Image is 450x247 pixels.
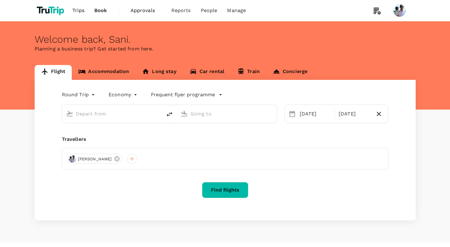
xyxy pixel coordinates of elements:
[272,113,274,114] button: Open
[191,109,264,119] input: Going to
[266,65,314,80] a: Concierge
[297,108,333,120] div: [DATE]
[231,65,266,80] a: Train
[35,65,72,80] a: Flight
[202,182,248,198] button: Find flights
[74,156,116,162] span: [PERSON_NAME]
[151,91,215,98] p: Frequent flyer programme
[158,113,159,114] button: Open
[69,155,76,162] img: avatar-6695f0dd85a4d.png
[336,108,372,120] div: [DATE]
[201,7,217,14] span: People
[62,136,388,143] div: Travellers
[183,65,231,80] a: Car rental
[393,4,406,17] img: Sani Gouw
[35,4,68,17] img: TruTrip logo
[162,107,177,122] button: delete
[35,45,416,53] p: Planning a business trip? Get started from here.
[109,90,139,100] div: Economy
[131,7,161,14] span: Approvals
[171,7,191,14] span: Reports
[62,90,96,100] div: Round Trip
[72,7,84,14] span: Trips
[35,34,416,45] div: Welcome back , Sani .
[72,65,135,80] a: Accommodation
[227,7,246,14] span: Manage
[94,7,107,14] span: Book
[76,109,149,119] input: Depart from
[135,65,183,80] a: Long stay
[67,154,122,164] div: [PERSON_NAME]
[151,91,222,98] button: Frequent flyer programme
